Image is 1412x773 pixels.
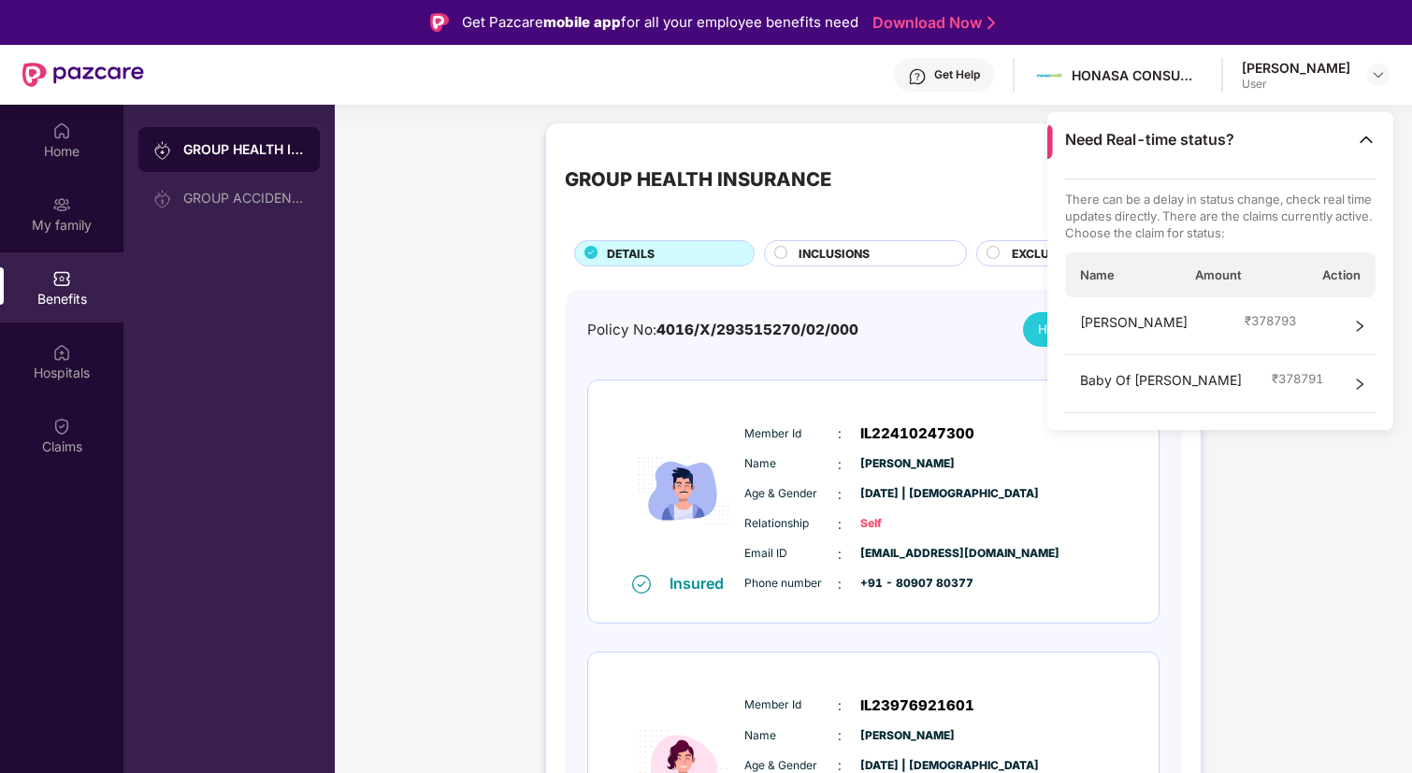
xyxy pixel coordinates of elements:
a: Download Now [872,13,989,33]
img: Stroke [987,13,995,33]
img: Logo [430,13,449,32]
span: Baby Of [PERSON_NAME] [1080,370,1242,398]
div: GROUP HEALTH INSURANCE [183,140,305,159]
img: Mamaearth%20Logo.jpg [1036,62,1063,89]
div: Policy No: [587,319,858,341]
span: ₹ 378793 [1245,312,1296,329]
div: Get Pazcare for all your employee benefits need [462,11,858,34]
span: Relationship [744,515,838,533]
span: Phone number [744,575,838,593]
p: There can be a delay in status change, check real time updates directly. There are the claims cur... [1065,191,1376,241]
span: [DATE] | [DEMOGRAPHIC_DATA] [860,485,954,503]
div: [PERSON_NAME] [1242,59,1350,77]
span: [PERSON_NAME] [1080,312,1188,340]
img: New Pazcare Logo [22,63,144,87]
span: right [1353,370,1366,398]
span: Age & Gender [744,485,838,503]
span: [PERSON_NAME] [860,727,954,745]
img: svg+xml;base64,PHN2ZyB3aWR0aD0iMjAiIGhlaWdodD0iMjAiIHZpZXdCb3g9IjAgMCAyMCAyMCIgZmlsbD0ibm9uZSIgeG... [52,195,71,214]
img: svg+xml;base64,PHN2ZyBpZD0iQmVuZWZpdHMiIHhtbG5zPSJodHRwOi8vd3d3LnczLm9yZy8yMDAwL3N2ZyIgd2lkdGg9Ij... [52,269,71,288]
span: [EMAIL_ADDRESS][DOMAIN_NAME] [860,545,954,563]
span: [PERSON_NAME] [860,455,954,473]
img: Toggle Icon [1357,130,1376,149]
div: Get Help [934,67,980,82]
span: Need Real-time status? [1065,130,1234,150]
span: : [838,574,842,594]
span: right [1353,312,1366,340]
div: User [1242,77,1350,92]
span: Health Card [1038,320,1107,339]
span: ₹ 378791 [1272,370,1323,387]
strong: mobile app [543,13,621,31]
span: Email ID [744,545,838,563]
span: Member Id [744,696,838,714]
span: 4016/X/293515270/02/000 [656,321,858,338]
span: : [838,544,842,565]
img: svg+xml;base64,PHN2ZyBpZD0iSGVscC0zMngzMiIgeG1sbnM9Imh0dHA6Ly93d3cudzMub3JnLzIwMDAvc3ZnIiB3aWR0aD... [908,67,927,86]
img: svg+xml;base64,PHN2ZyBpZD0iSG9zcGl0YWxzIiB4bWxucz0iaHR0cDovL3d3dy53My5vcmcvMjAwMC9zdmciIHdpZHRoPS... [52,343,71,362]
span: INCLUSIONS [799,245,870,263]
img: svg+xml;base64,PHN2ZyBpZD0iSG9tZSIgeG1sbnM9Imh0dHA6Ly93d3cudzMub3JnLzIwMDAvc3ZnIiB3aWR0aD0iMjAiIG... [52,122,71,140]
div: HONASA CONSUMER LIMITED [1072,66,1203,84]
button: Health Card [1023,312,1160,347]
span: Self [860,515,954,533]
span: IL23976921601 [860,694,974,717]
span: Name [744,455,838,473]
span: +91 - 80907 80377 [860,575,954,593]
span: Member Id [744,425,838,443]
img: svg+xml;base64,PHN2ZyBpZD0iQ2xhaW0iIHhtbG5zPSJodHRwOi8vd3d3LnczLm9yZy8yMDAwL3N2ZyIgd2lkdGg9IjIwIi... [52,417,71,436]
img: svg+xml;base64,PHN2ZyB3aWR0aD0iMjAiIGhlaWdodD0iMjAiIHZpZXdCb3g9IjAgMCAyMCAyMCIgZmlsbD0ibm9uZSIgeG... [153,141,172,160]
img: icon [627,408,740,573]
span: : [838,725,842,746]
img: svg+xml;base64,PHN2ZyB3aWR0aD0iMjAiIGhlaWdodD0iMjAiIHZpZXdCb3g9IjAgMCAyMCAyMCIgZmlsbD0ibm9uZSIgeG... [153,190,172,208]
span: : [838,695,842,716]
span: Name [744,727,838,745]
div: GROUP ACCIDENTAL INSURANCE [183,191,305,206]
img: svg+xml;base64,PHN2ZyB4bWxucz0iaHR0cDovL3d3dy53My5vcmcvMjAwMC9zdmciIHdpZHRoPSIxNiIgaGVpZ2h0PSIxNi... [632,575,651,594]
img: svg+xml;base64,PHN2ZyBpZD0iRHJvcGRvd24tMzJ4MzIiIHhtbG5zPSJodHRwOi8vd3d3LnczLm9yZy8yMDAwL3N2ZyIgd2... [1371,67,1386,82]
span: IL22410247300 [860,422,974,445]
span: : [838,423,842,444]
span: Name [1080,266,1115,283]
span: Action [1322,266,1361,283]
span: : [838,484,842,505]
span: EXCLUSIONS [1012,245,1085,263]
span: : [838,454,842,475]
span: : [838,514,842,535]
div: GROUP HEALTH INSURANCE [565,165,831,194]
span: DETAILS [607,245,655,263]
span: Amount [1195,266,1242,283]
div: Insured [670,574,735,593]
